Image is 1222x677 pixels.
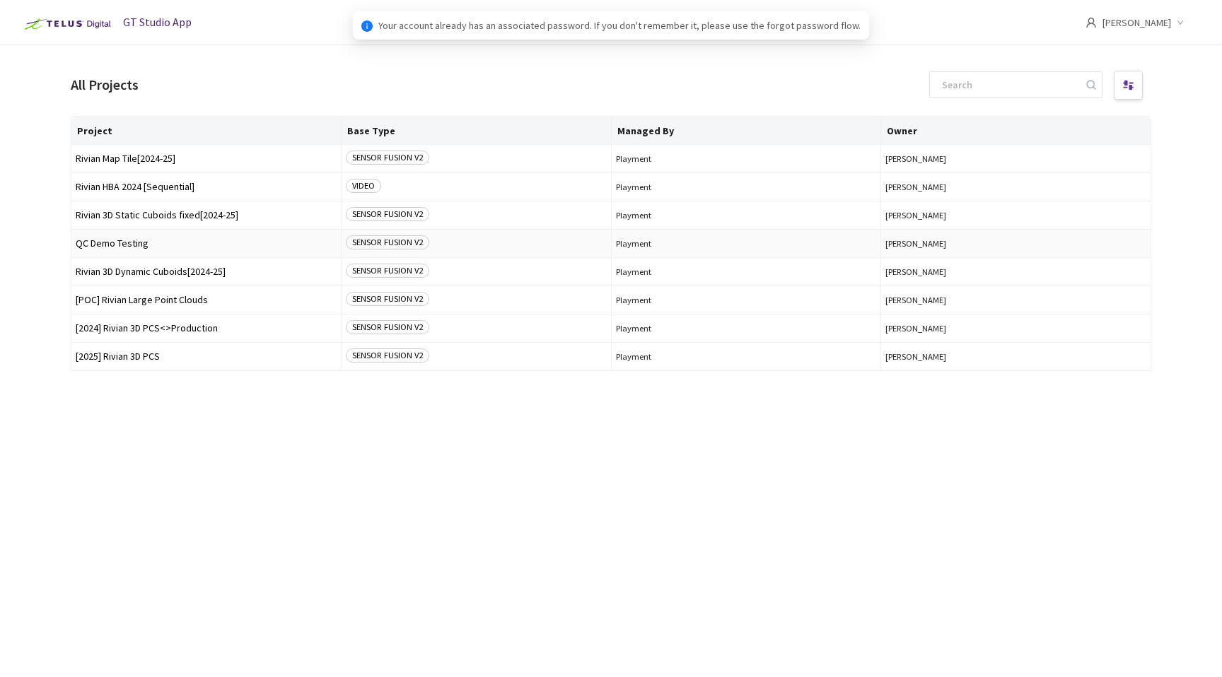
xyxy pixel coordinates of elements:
[616,153,877,164] span: Playment
[361,20,373,32] span: info-circle
[346,320,429,334] span: SENSOR FUSION V2
[346,348,429,363] span: SENSOR FUSION V2
[346,264,429,278] span: SENSOR FUSION V2
[76,323,337,334] span: [2024] Rivian 3D PCS<>Production
[885,210,1146,220] button: [PERSON_NAME]
[616,266,877,277] span: Playment
[76,351,337,362] span: [2025] Rivian 3D PCS
[933,72,1084,98] input: Search
[17,13,115,35] img: Telus
[346,207,429,221] span: SENSOR FUSION V2
[885,323,1146,334] button: [PERSON_NAME]
[378,18,861,33] span: Your account already has an associated password. If you don't remember it, please use the forgot ...
[346,292,429,306] span: SENSOR FUSION V2
[616,295,877,305] span: Playment
[885,182,1146,192] button: [PERSON_NAME]
[71,117,342,145] th: Project
[885,153,1146,164] button: [PERSON_NAME]
[123,15,192,29] span: GT Studio App
[612,117,882,145] th: Managed By
[346,151,429,165] span: SENSOR FUSION V2
[76,238,337,249] span: QC Demo Testing
[1177,19,1184,26] span: down
[885,266,1146,277] button: [PERSON_NAME]
[616,351,877,362] span: Playment
[76,153,337,164] span: Rivian Map Tile[2024-25]
[76,295,337,305] span: [POC] Rivian Large Point Clouds
[616,182,877,192] span: Playment
[885,238,1146,249] button: [PERSON_NAME]
[76,210,337,220] span: Rivian 3D Static Cuboids fixed[2024-25]
[616,210,877,220] span: Playment
[71,75,139,95] div: All Projects
[76,182,337,192] span: Rivian HBA 2024 [Sequential]
[346,179,381,193] span: VIDEO
[1086,17,1097,28] span: user
[346,235,429,249] span: SENSOR FUSION V2
[616,323,877,334] span: Playment
[342,117,612,145] th: Base Type
[885,295,1146,305] button: [PERSON_NAME]
[885,351,1146,362] button: [PERSON_NAME]
[616,238,877,249] span: Playment
[76,266,337,277] span: Rivian 3D Dynamic Cuboids[2024-25]
[881,117,1151,145] th: Owner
